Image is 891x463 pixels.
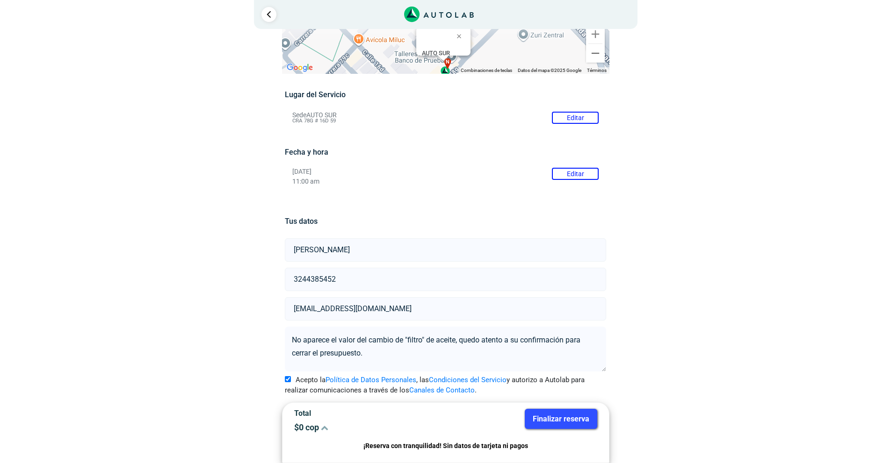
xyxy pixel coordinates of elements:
[404,9,474,18] a: Link al sitio de autolab
[422,50,471,64] div: CRA 78G # 16D 59
[292,168,599,176] p: [DATE]
[284,62,315,74] img: Google
[285,375,606,396] label: Acepto la , las y autorizo a Autolab para realizar comunicaciones a través de los .
[285,376,291,382] input: Acepto laPolítica de Datos Personales, lasCondiciones del Servicioy autorizo a Autolab para reali...
[461,67,512,74] button: Combinaciones de teclas
[285,268,606,291] input: Celular
[446,58,449,66] span: n
[285,238,606,262] input: Nombre y apellido
[285,217,606,226] h5: Tus datos
[292,178,599,185] p: 11:00 am
[294,441,597,451] p: ¡Reserva con tranquilidad! Sin datos de tarjeta ni pagos
[552,168,599,180] button: Editar
[587,68,607,73] a: Términos (se abre en una nueva pestaña)
[422,50,450,57] b: AUTO SUR
[284,62,315,74] a: Abre esta zona en Google Maps (se abre en una nueva ventana)
[525,409,597,429] button: Finalizar reserva
[285,148,606,157] h5: Fecha y hora
[326,376,416,384] a: Política de Datos Personales
[586,44,605,63] button: Reducir
[285,90,606,99] h5: Lugar del Servicio
[518,68,581,73] span: Datos del mapa ©2025 Google
[285,297,606,321] input: Correo electrónico
[261,7,276,22] a: Ir al paso anterior
[586,25,605,43] button: Ampliar
[450,25,472,47] button: Cerrar
[294,422,439,432] p: $ 0 cop
[294,409,439,418] p: Total
[429,376,507,384] a: Condiciones del Servicio
[409,386,475,394] a: Canales de Contacto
